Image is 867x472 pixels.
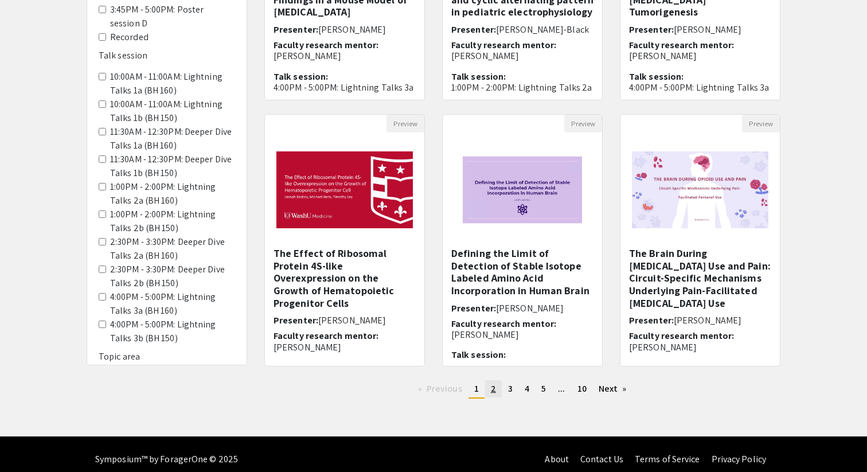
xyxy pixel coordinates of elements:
[629,247,771,309] h5: The Brain During [MEDICAL_DATA] Use and Pain: Circuit-Specific Mechanisms Underlying Pain-Facilit...
[451,82,593,104] p: 1:00PM - 2:00PM: Lightning Talks 2a (BH 160)
[274,247,416,309] h5: The Effect of Ribosomal Protein 4S-like Overexpression on the Growth of Hematopoietic Progenitor ...
[635,453,700,465] a: Terms of Service
[274,39,378,51] span: Faculty research mentor:
[99,351,235,362] h6: Topic area
[110,3,235,30] label: 3:45PM - 5:00PM: Poster session D
[110,70,235,97] label: 10:00AM - 11:00AM: Lightning Talks 1a (BH 160)
[629,39,734,51] span: Faculty research mentor:
[110,208,235,235] label: 1:00PM - 2:00PM: Lightning Talks 2b (BH 150)
[274,315,416,326] h6: Presenter:
[545,453,569,465] a: About
[629,50,771,61] p: [PERSON_NAME]
[491,383,496,395] span: 2
[274,82,416,104] p: 4:00PM - 5:00PM: Lightning Talks 3a (BH 160)
[742,115,780,132] button: Preview
[629,24,771,35] h6: Presenter:
[9,420,49,463] iframe: Chat
[110,180,235,208] label: 1:00PM - 2:00PM: Lightning Talks 2a (BH 160)
[496,24,589,36] span: [PERSON_NAME]-Black
[620,114,780,366] div: Open Presentation <p>The Brain During Opioid Use and Pain: Circuit-Specific Mechanisms Underlying...
[318,314,386,326] span: [PERSON_NAME]
[264,380,780,399] ul: Pagination
[110,235,235,263] label: 2:30PM - 3:30PM: Deeper Dive Talks 2a (BH 160)
[629,315,771,326] h6: Presenter:
[110,290,235,318] label: 4:00PM - 5:00PM: Lightning Talks 3a (BH 160)
[110,125,235,153] label: 11:30AM - 12:30PM: Deeper Dive Talks 1a (BH 160)
[712,453,766,465] a: Privacy Policy
[110,318,235,345] label: 4:00PM - 5:00PM: Lightning Talks 3b (BH 150)
[451,318,556,330] span: Faculty research mentor:
[110,153,235,180] label: 11:30AM - 12:30PM: Deeper Dive Talks 1b (BH 150)
[629,71,684,83] span: Talk session:
[442,114,603,366] div: Open Presentation <p>Defining the Limit of Detection of Stable Isotope Labeled Amino Acid Incorpo...
[274,342,416,353] p: [PERSON_NAME]
[629,342,771,353] p: [PERSON_NAME]
[110,263,235,290] label: 2:30PM - 3:30PM: Deeper Dive Talks 2b (BH 150)
[274,24,416,35] h6: Presenter:
[620,140,780,240] img: <p>The Brain During Opioid Use and Pain: Circuit-Specific Mechanisms Underlying Pain-Facilitated ...
[451,132,593,247] img: <p>Defining the Limit of Detection of Stable Isotope Labeled Amino Acid Incorporation in&nbsp;Hum...
[593,380,632,397] a: Next page
[580,453,623,465] a: Contact Us
[577,383,587,395] span: 10
[629,330,734,342] span: Faculty research mentor:
[674,314,741,326] span: [PERSON_NAME]
[541,383,546,395] span: 5
[110,97,235,125] label: 10:00AM - 11:00AM: Lightning Talks 1b (BH 150)
[451,303,593,314] h6: Presenter:
[451,39,556,51] span: Faculty research mentor:
[558,383,565,395] span: ...
[274,50,416,61] p: [PERSON_NAME]
[451,71,506,83] span: Talk session:
[427,383,462,395] span: Previous
[274,71,328,83] span: Talk session:
[629,82,771,104] p: 4:00PM - 5:00PM: Lightning Talks 3a (BH 160)
[451,329,593,340] p: [PERSON_NAME]
[564,115,602,132] button: Preview
[474,383,479,395] span: 1
[110,30,149,44] label: Recorded
[274,330,378,342] span: Faculty research mentor:
[386,115,424,132] button: Preview
[525,383,529,395] span: 4
[674,24,741,36] span: [PERSON_NAME]
[451,349,506,361] span: Talk session:
[451,50,593,61] p: [PERSON_NAME]
[451,24,593,35] h6: Presenter:
[451,247,593,297] h5: Defining the Limit of Detection of Stable Isotope Labeled Amino Acid Incorporation in Human Brain
[318,24,386,36] span: [PERSON_NAME]
[264,114,425,366] div: Open Presentation <p class="ql-align-center">The Effect of Ribosomal Protein 4S-like Overexpressi...
[496,302,564,314] span: [PERSON_NAME]
[265,140,424,240] img: <p class="ql-align-center">The Effect of Ribosomal Protein 4S-like Overexpression on the Growth o...
[508,383,513,395] span: 3
[99,50,235,61] h6: Talk session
